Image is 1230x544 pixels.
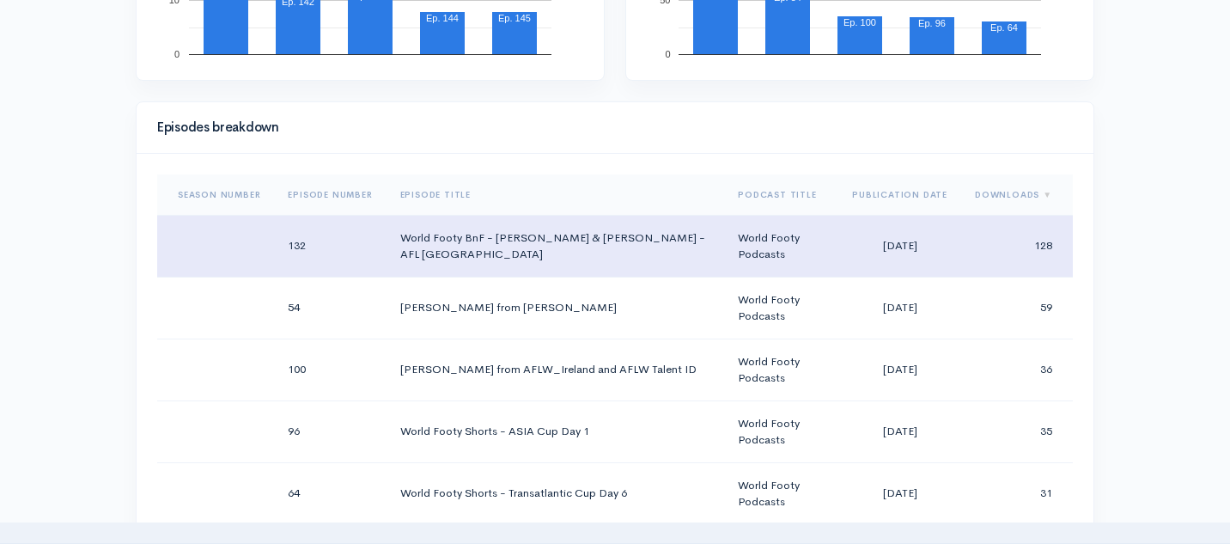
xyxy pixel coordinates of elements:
[838,462,961,524] td: [DATE]
[838,277,961,339] td: [DATE]
[961,400,1073,462] td: 35
[724,174,838,216] th: Sort column
[274,339,386,400] td: 100
[274,400,386,462] td: 96
[843,17,876,28] text: Ep. 100
[961,277,1073,339] td: 59
[387,462,725,524] td: World Footy Shorts - Transatlantic Cup Day 6
[961,174,1073,216] th: Sort column
[274,462,386,524] td: 64
[838,339,961,400] td: [DATE]
[157,120,1063,135] h4: Episodes breakdown
[838,174,961,216] th: Sort column
[387,400,725,462] td: World Footy Shorts - ASIA Cup Day 1
[961,462,1073,524] td: 31
[724,462,838,524] td: World Footy Podcasts
[990,22,1018,33] text: Ep. 64
[387,339,725,400] td: [PERSON_NAME] from AFLW_Ireland and AFLW Talent ID
[387,174,725,216] th: Sort column
[665,49,670,59] text: 0
[961,215,1073,277] td: 128
[387,277,725,339] td: [PERSON_NAME] from [PERSON_NAME]
[174,49,180,59] text: 0
[961,339,1073,400] td: 36
[724,277,838,339] td: World Footy Podcasts
[838,400,961,462] td: [DATE]
[274,215,386,277] td: 132
[724,215,838,277] td: World Footy Podcasts
[157,174,274,216] th: Sort column
[724,339,838,400] td: World Footy Podcasts
[724,400,838,462] td: World Footy Podcasts
[426,13,459,23] text: Ep. 144
[918,18,946,28] text: Ep. 96
[274,174,386,216] th: Sort column
[838,215,961,277] td: [DATE]
[387,215,725,277] td: World Footy BnF - [PERSON_NAME] & [PERSON_NAME] - AFL [GEOGRAPHIC_DATA]
[498,13,531,23] text: Ep. 145
[274,277,386,339] td: 54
